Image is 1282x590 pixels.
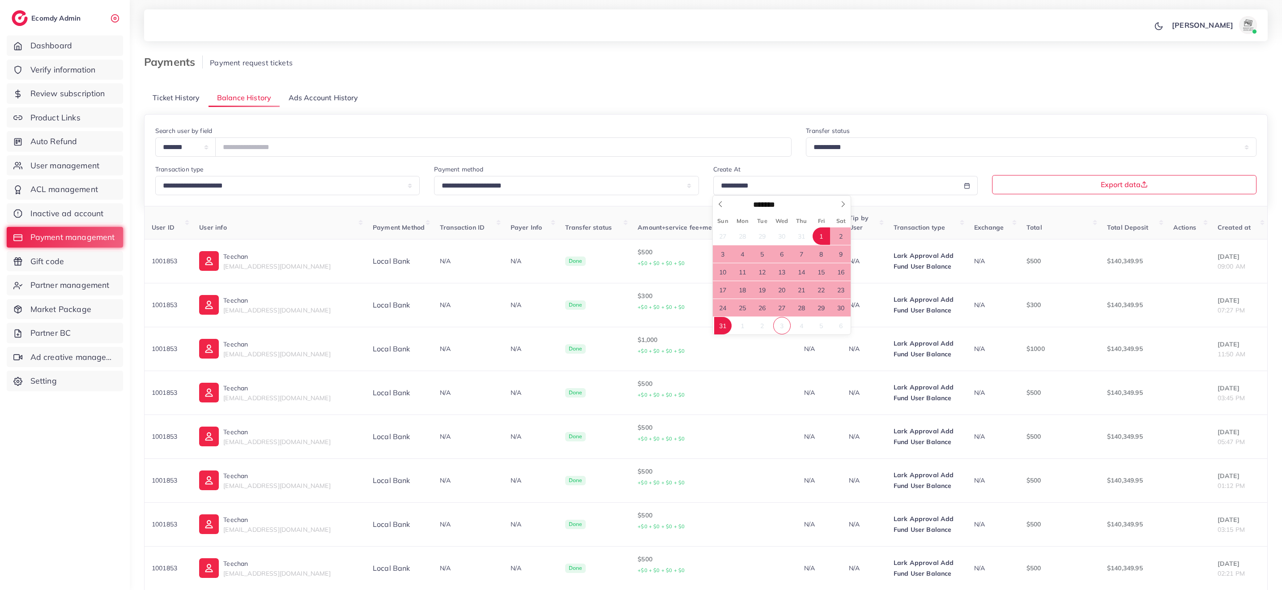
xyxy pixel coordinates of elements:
[7,203,123,224] a: Inactive ad account
[638,523,685,530] small: +$0 + $0 + $0 + $0
[734,263,751,281] span: August 11, 2025
[638,247,790,269] p: $500
[849,214,869,231] span: Tip by User
[223,306,330,314] span: [EMAIL_ADDRESS][DOMAIN_NAME]
[199,558,219,578] img: ic-user-info.36bf1079.svg
[974,223,1004,231] span: Exchange
[832,227,850,245] span: August 2, 2025
[223,558,330,569] p: Teechan
[565,520,586,530] span: Done
[1218,514,1260,525] p: [DATE]
[752,218,772,224] span: Tue
[974,520,985,528] span: N/A
[714,227,732,245] span: July 27, 2025
[1218,558,1260,569] p: [DATE]
[565,300,586,310] span: Done
[714,299,732,316] span: August 24, 2025
[1218,339,1260,350] p: [DATE]
[7,347,123,368] a: Ad creative management
[199,295,219,315] img: ic-user-info.36bf1079.svg
[638,567,685,573] small: +$0 + $0 + $0 + $0
[223,251,330,262] p: Teechan
[7,323,123,343] a: Partner BC
[1218,394,1245,402] span: 03:45 PM
[1218,569,1245,577] span: 02:21 PM
[373,300,426,310] div: Local bank
[734,317,751,334] span: September 1, 2025
[199,223,226,231] span: User info
[793,317,810,334] span: September 4, 2025
[30,112,81,124] span: Product Links
[713,218,733,224] span: Sun
[713,165,741,174] label: Create At
[152,387,185,398] p: 1001853
[638,223,763,231] span: Amount+service fee+method fee+tax+tip
[30,351,116,363] span: Ad creative management
[1026,475,1093,486] p: $500
[565,344,586,354] span: Done
[223,526,330,534] span: [EMAIL_ADDRESS][DOMAIN_NAME]
[974,389,985,397] span: N/A
[7,60,123,80] a: Verify information
[714,317,732,334] span: August 31, 2025
[734,227,751,245] span: July 28, 2025
[638,348,685,354] small: +$0 + $0 + $0 + $0
[638,334,790,356] p: $1,000
[752,200,782,210] select: Month
[773,299,791,316] span: August 27, 2025
[714,245,732,263] span: August 3, 2025
[804,519,835,530] p: N/A
[804,343,835,354] p: N/A
[373,563,426,573] div: Local bank
[152,299,185,310] p: 1001853
[754,299,771,316] span: August 26, 2025
[849,343,879,354] p: N/A
[1218,482,1245,490] span: 01:12 PM
[1026,519,1093,530] p: $500
[30,256,64,267] span: Gift code
[772,218,792,224] span: Wed
[849,475,879,486] p: N/A
[223,383,330,393] p: Teechan
[152,431,185,442] p: 1001853
[1218,295,1260,306] p: [DATE]
[511,299,551,310] p: N/A
[1026,223,1042,231] span: Total
[894,250,960,272] p: Lark Approval Add Fund User Balance
[831,218,851,224] span: Sat
[811,218,831,224] span: Fri
[793,281,810,299] span: August 21, 2025
[849,431,879,442] p: N/A
[440,223,485,231] span: Transaction ID
[199,470,219,490] img: ic-user-info.36bf1079.svg
[849,299,879,310] p: N/A
[806,126,850,135] label: Transfer status
[754,317,771,334] span: September 2, 2025
[974,476,985,484] span: N/A
[714,281,732,299] span: August 17, 2025
[894,426,960,447] p: Lark Approval Add Fund User Balance
[565,564,586,573] span: Done
[1107,387,1159,398] p: $140,349.95
[1107,343,1159,354] p: $140,349.95
[440,257,451,265] span: N/A
[30,88,105,99] span: Review subscription
[223,482,330,490] span: [EMAIL_ADDRESS][DOMAIN_NAME]
[1173,223,1196,231] span: Actions
[199,339,219,359] img: ic-user-info.36bf1079.svg
[793,263,810,281] span: August 14, 2025
[30,40,72,51] span: Dashboard
[1218,262,1245,270] span: 09:00 AM
[974,301,985,309] span: N/A
[223,438,330,446] span: [EMAIL_ADDRESS][DOMAIN_NAME]
[511,431,551,442] p: N/A
[1026,256,1093,266] p: $500
[511,256,551,266] p: N/A
[440,476,451,484] span: N/A
[804,387,835,398] p: N/A
[1107,256,1159,266] p: $140,349.95
[199,383,219,402] img: ic-user-info.36bf1079.svg
[804,563,835,573] p: N/A
[813,245,830,263] span: August 8, 2025
[565,388,586,398] span: Done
